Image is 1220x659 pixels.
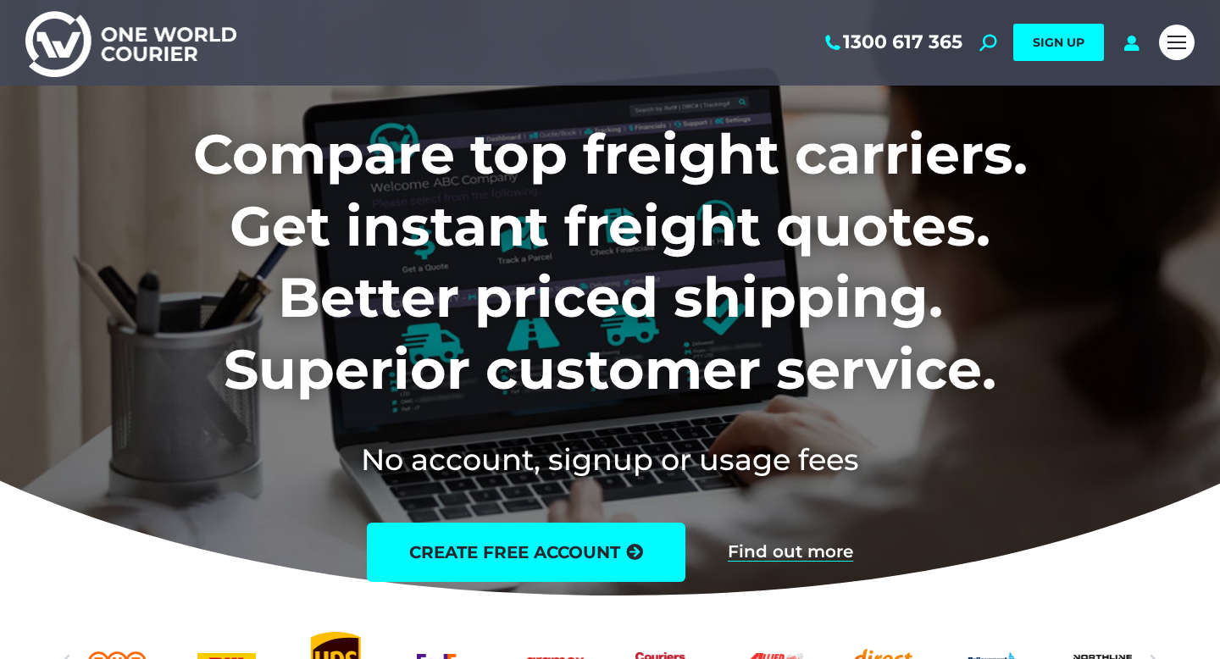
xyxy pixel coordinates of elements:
[822,31,962,53] a: 1300 617 365
[367,523,685,582] a: create free account
[728,543,853,562] a: Find out more
[81,119,1140,405] h1: Compare top freight carriers. Get instant freight quotes. Better priced shipping. Superior custom...
[81,439,1140,480] h2: No account, signup or usage fees
[1159,25,1195,60] a: Mobile menu icon
[1033,35,1084,50] span: SIGN UP
[25,8,236,77] img: One World Courier
[1013,24,1104,61] a: SIGN UP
